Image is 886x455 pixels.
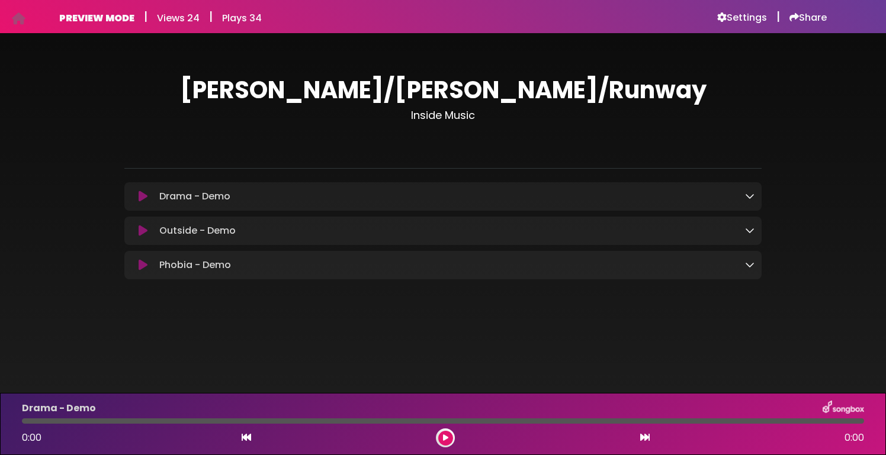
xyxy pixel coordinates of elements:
[124,109,762,122] h3: Inside Music
[789,12,827,24] a: Share
[144,9,147,24] h5: |
[159,224,236,238] p: Outside - Demo
[209,9,213,24] h5: |
[717,12,767,24] a: Settings
[157,12,200,24] h6: Views 24
[59,12,134,24] h6: PREVIEW MODE
[124,76,762,104] h1: [PERSON_NAME]/[PERSON_NAME]/Runway
[159,189,230,204] p: Drama - Demo
[159,258,231,272] p: Phobia - Demo
[222,12,262,24] h6: Plays 34
[776,9,780,24] h5: |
